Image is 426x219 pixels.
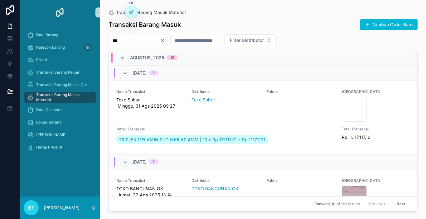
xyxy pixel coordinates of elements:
a: Toko Subur [191,97,215,103]
p: [PERSON_NAME] [44,205,80,211]
span: -- [267,97,270,103]
div: 1 [153,159,154,164]
span: Kategori Barang [36,45,65,50]
span: Total Transaksi [342,127,409,132]
div: scrollable content [20,25,100,161]
a: Transaksi Barang Masuk Material [24,92,96,103]
a: Kategori Barang96 [24,42,96,53]
span: TRIPLEK MELAMIN PUTIH KILAP 4MM | 10 x Rp 111711.71 = Rp 1117117.1 [119,137,265,143]
a: Brand [24,54,96,66]
span: Nama Transaksi [116,178,184,183]
span: Nama Transaksi [116,89,184,94]
span: Agustus, 2025 [130,55,164,61]
a: TRIPLEK MELAMIN PUTIH KILAP 4MM | 10 x Rp 111711.71 = Rp 1117117.1 [116,135,268,144]
span: BF [28,204,34,212]
a: Transaksi Barang Masuk Material [109,9,186,16]
span: Transaksi Barang Masuk Material [36,92,90,102]
button: Tambah Order Baru [360,19,418,30]
a: Nama TransaksiToko Subur Minggu, 31 Ags 2025 09:27DistributorToko SuburFaktur--[GEOGRAPHIC_DATA]D... [109,80,417,154]
a: Transaksi Barang Masuk Cat [24,79,96,90]
span: Distributor [191,89,259,94]
span: Toko Subur Minggu, 31 Ags 2025 09:27 [116,97,184,109]
a: [PERSON_NAME] [24,129,96,140]
a: Data Barang [24,29,96,41]
span: Filter Distributor [230,37,264,43]
a: Data Customer [24,104,96,115]
span: Transaksi Barang Keluar [36,70,80,75]
span: Rp. 1.117.117,10 [342,134,409,140]
button: Clear [160,38,167,43]
span: TOKO BANGUNAN OK Jumat, 22 Ags 2025 13:14 [116,186,184,198]
span: [GEOGRAPHIC_DATA] [342,89,409,94]
span: [DATE] [133,159,147,165]
a: TOKO BANGUNAN OK [191,186,238,192]
span: Detail Transaksi [116,127,335,132]
span: Transaksi Barang Masuk Material [116,9,186,16]
span: [PERSON_NAME] [36,132,66,137]
span: Showing 30 of 110 results [314,202,360,207]
img: App logo [55,7,65,17]
div: 1 [153,71,154,75]
button: Select Button [225,34,277,46]
span: Faktur [267,89,334,94]
h1: Transaksi Barang Masuk [109,20,181,29]
span: Distributor [191,178,259,183]
a: Harga Pricelist [24,142,96,153]
span: Faktur [267,178,334,183]
div: 96 [84,44,92,51]
a: Lokasi Barang [24,117,96,128]
span: [DATE] [133,70,147,76]
span: Harga Pricelist [36,145,62,150]
span: Data Customer [36,107,63,112]
a: Transaksi Barang Keluar [24,67,96,78]
button: Next [392,199,409,209]
span: Lokasi Barang [36,120,61,125]
span: -- [267,186,270,192]
span: Brand [36,57,47,62]
span: Data Barang [36,32,58,37]
span: Transaksi Barang Masuk Cat [36,82,87,87]
span: [GEOGRAPHIC_DATA] [342,178,409,183]
div: 12 [170,55,174,60]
